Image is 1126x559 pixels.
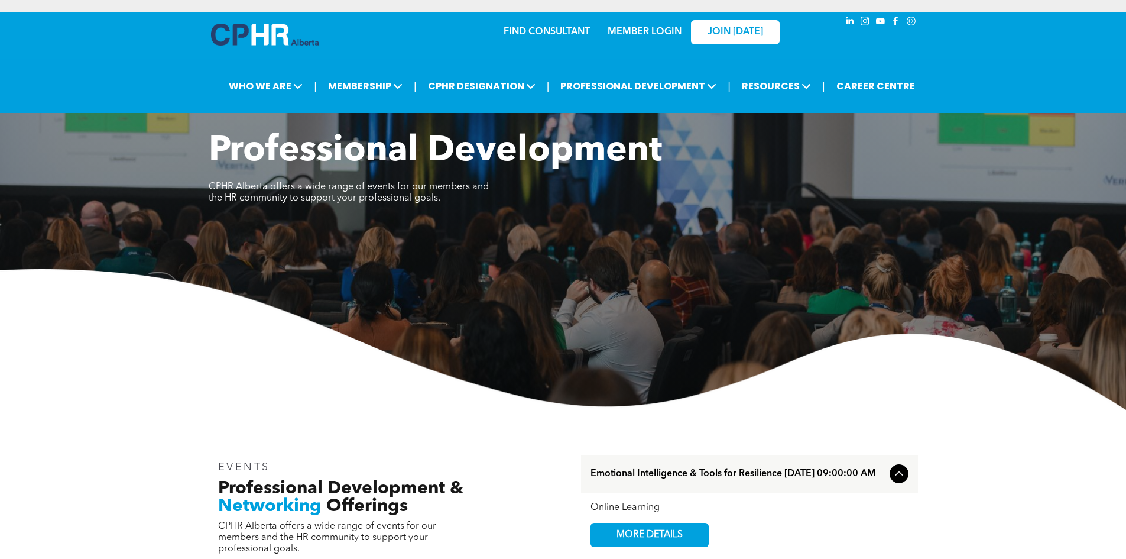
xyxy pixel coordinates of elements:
[708,27,763,38] span: JOIN [DATE]
[905,15,918,31] a: Social network
[547,74,550,98] li: |
[590,468,885,480] span: Emotional Intelligence & Tools for Resilience [DATE] 09:00:00 AM
[218,480,463,497] span: Professional Development &
[314,74,317,98] li: |
[414,74,417,98] li: |
[326,497,408,515] span: Offerings
[209,182,489,203] span: CPHR Alberta offers a wide range of events for our members and the HR community to support your p...
[590,502,908,513] div: Online Learning
[590,523,709,547] a: MORE DETAILS
[211,24,319,46] img: A blue and white logo for cp alberta
[218,522,436,554] span: CPHR Alberta offers a wide range of events for our members and the HR community to support your p...
[728,74,731,98] li: |
[843,15,856,31] a: linkedin
[557,75,720,97] span: PROFESSIONAL DEVELOPMENT
[738,75,815,97] span: RESOURCES
[218,497,322,515] span: Networking
[218,462,271,473] span: EVENTS
[859,15,872,31] a: instagram
[608,27,682,37] a: MEMBER LOGIN
[890,15,903,31] a: facebook
[225,75,306,97] span: WHO WE ARE
[833,75,919,97] a: CAREER CENTRE
[691,20,780,44] a: JOIN [DATE]
[822,74,825,98] li: |
[874,15,887,31] a: youtube
[209,134,662,169] span: Professional Development
[424,75,539,97] span: CPHR DESIGNATION
[325,75,406,97] span: MEMBERSHIP
[504,27,590,37] a: FIND CONSULTANT
[603,524,696,547] span: MORE DETAILS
